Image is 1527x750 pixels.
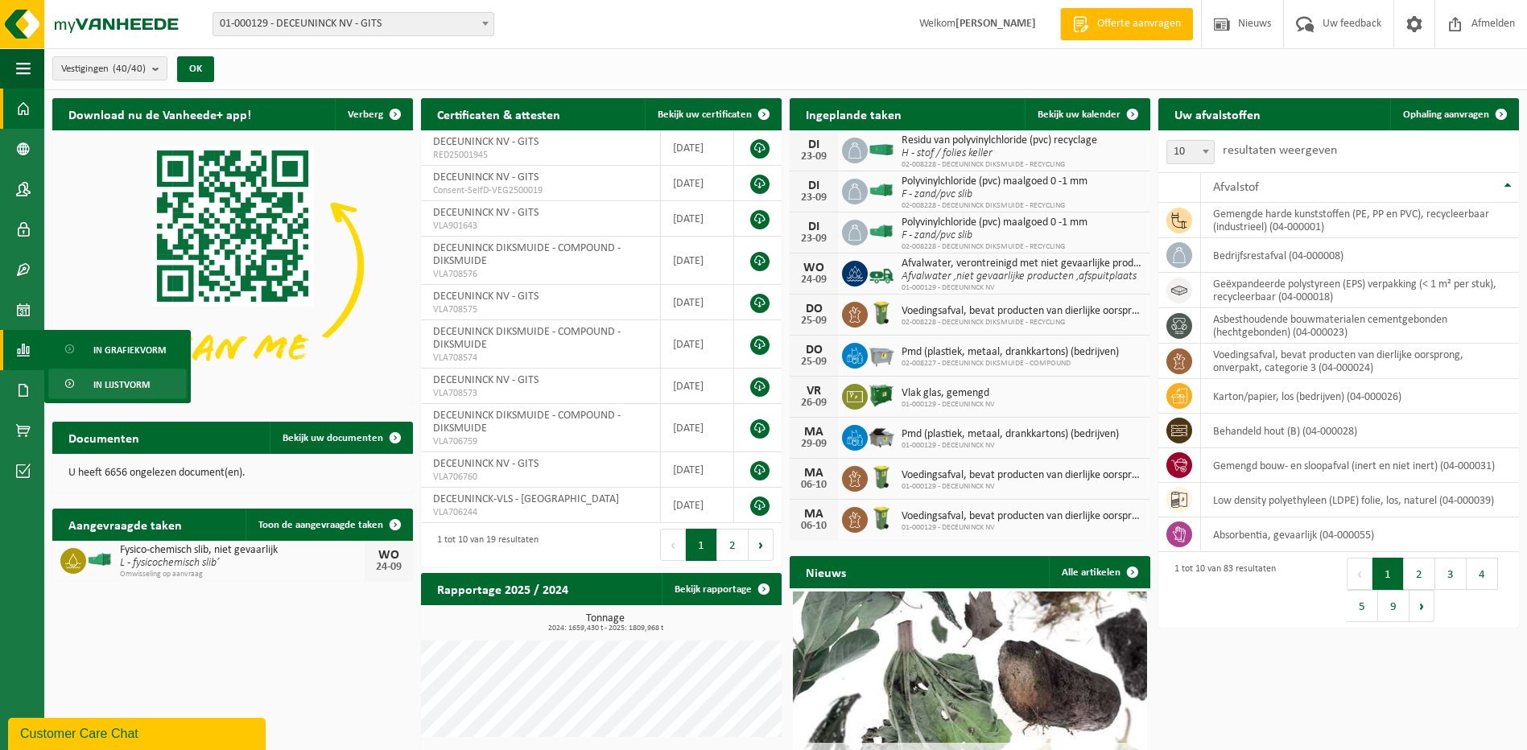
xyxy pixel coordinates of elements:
h2: Download nu de Vanheede+ app! [52,98,267,130]
span: 02-008228 - DECEUNINCK DIKSMUIDE - RECYCLING [902,318,1142,328]
img: WB-0140-HPE-GN-50 [868,464,895,491]
span: 01-000129 - DECEUNINCK NV [902,283,1142,293]
td: absorbentia, gevaarlijk (04-000055) [1201,517,1519,552]
span: Pmd (plastiek, metaal, drankkartons) (bedrijven) [902,346,1119,359]
div: WO [798,262,830,274]
td: asbesthoudende bouwmaterialen cementgebonden (hechtgebonden) (04-000023) [1201,308,1519,344]
td: geëxpandeerde polystyreen (EPS) verpakking (< 1 m² per stuk), recycleerbaar (04-000018) [1201,273,1519,308]
td: gemengd bouw- en sloopafval (inert en niet inert) (04-000031) [1201,448,1519,483]
div: MA [798,467,830,480]
span: Voedingsafval, bevat producten van dierlijke oorsprong, onverpakt, categorie 3 [902,469,1142,482]
img: HK-XO-16-GN-00 [86,552,113,567]
h3: Tonnage [429,613,782,633]
count: (40/40) [113,64,146,74]
strong: [PERSON_NAME] [955,18,1036,30]
i: Afvalwater ,niet gevaarlijke producten ,afspuitplaats [902,270,1137,282]
span: 01-000129 - DECEUNINCK NV - GITS [213,13,493,35]
div: 06-10 [798,521,830,532]
td: [DATE] [661,130,734,166]
td: [DATE] [661,201,734,237]
span: Bekijk uw documenten [283,433,383,443]
div: DO [798,344,830,356]
h2: Aangevraagde taken [52,509,198,540]
img: CR-BO-1C-1900-MET-01 [868,381,895,409]
span: Bekijk uw kalender [1038,109,1120,120]
h2: Documenten [52,422,155,453]
img: HK-XO-16-GN-00 [868,183,895,197]
div: WO [373,549,405,562]
button: Verberg [335,98,411,130]
button: 5 [1347,590,1378,622]
h2: Nieuws [790,556,862,587]
button: 1 [1372,558,1404,590]
img: WB-0140-HPE-GN-50 [868,299,895,327]
div: 26-09 [798,398,830,409]
a: Ophaling aanvragen [1390,98,1517,130]
div: 25-09 [798,356,830,368]
span: 02-008228 - DECEUNINCK DIKSMUIDE - RECYCLING [902,160,1097,170]
span: Polyvinylchloride (pvc) maalgoed 0 -1 mm [902,175,1087,188]
i: H - stof / folies keller [902,147,993,159]
div: DO [798,303,830,315]
td: [DATE] [661,404,734,452]
div: VR [798,385,830,398]
a: Offerte aanvragen [1060,8,1193,40]
div: DI [798,138,830,151]
h2: Rapportage 2025 / 2024 [421,573,584,604]
td: [DATE] [661,488,734,523]
span: Verberg [348,109,383,120]
span: DECEUNINCK DIKSMUIDE - COMPOUND - DIKSMUIDE [433,242,621,267]
div: 25-09 [798,315,830,327]
button: 9 [1378,590,1409,622]
div: 24-09 [373,562,405,573]
span: VLA706760 [433,471,648,484]
div: 23-09 [798,192,830,204]
div: 24-09 [798,274,830,286]
div: MA [798,426,830,439]
span: 01-000129 - DECEUNINCK NV [902,400,995,410]
td: [DATE] [661,285,734,320]
button: Previous [1347,558,1372,590]
span: Offerte aanvragen [1093,16,1185,32]
label: resultaten weergeven [1223,144,1337,157]
div: 23-09 [798,151,830,163]
i: F - zand/pvc slib [902,229,972,241]
p: U heeft 6656 ongelezen document(en). [68,468,397,479]
div: 1 tot 10 van 83 resultaten [1166,556,1276,624]
span: VLA901643 [433,220,648,233]
span: In lijstvorm [93,369,150,400]
span: Afvalstof [1213,181,1259,194]
span: 01-000129 - DECEUNINCK NV - GITS [213,12,494,36]
span: 10 [1167,141,1214,163]
button: Vestigingen(40/40) [52,56,167,80]
span: VLA706244 [433,506,648,519]
span: Omwisseling op aanvraag [120,570,365,579]
span: DECEUNINCK NV - GITS [433,458,539,470]
td: [DATE] [661,237,734,285]
a: Bekijk uw kalender [1025,98,1149,130]
button: 2 [717,529,749,561]
span: Voedingsafval, bevat producten van dierlijke oorsprong, onverpakt, categorie 3 [902,510,1142,523]
td: gemengde harde kunststoffen (PE, PP en PVC), recycleerbaar (industrieel) (04-000001) [1201,203,1519,238]
div: DI [798,179,830,192]
img: HK-XC-30-GN-00 [868,142,895,156]
a: Bekijk uw certificaten [645,98,780,130]
span: Vlak glas, gemengd [902,387,995,400]
button: 1 [686,529,717,561]
td: [DATE] [661,320,734,369]
h2: Ingeplande taken [790,98,918,130]
img: WB-2500-GAL-GY-01 [868,340,895,368]
td: karton/papier, los (bedrijven) (04-000026) [1201,379,1519,414]
span: Vestigingen [61,57,146,81]
span: 01-000129 - DECEUNINCK NV [902,523,1142,533]
td: [DATE] [661,452,734,488]
a: Toon de aangevraagde taken [246,509,411,541]
td: [DATE] [661,166,734,201]
span: Consent-SelfD-VEG2500019 [433,184,648,197]
button: Next [1409,590,1434,622]
td: bedrijfsrestafval (04-000008) [1201,238,1519,273]
span: VLA706759 [433,435,648,448]
div: 23-09 [798,233,830,245]
a: Alle artikelen [1049,556,1149,588]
